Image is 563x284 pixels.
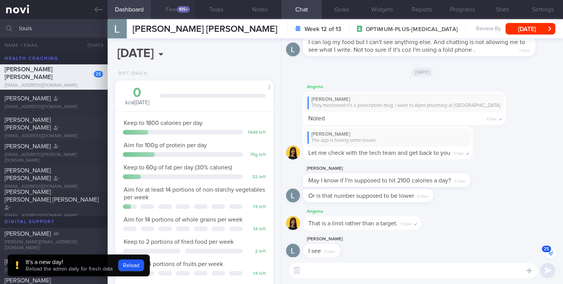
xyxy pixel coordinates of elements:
[247,152,266,158] div: 75 g left
[303,82,529,92] div: Angena
[308,97,501,103] div: [PERSON_NAME]
[124,120,203,126] span: Keep to 1800 calories per day
[247,130,266,136] div: 1448 left
[124,187,265,200] span: Aim for at least 14 portions of non-starchy vegetables per week
[308,39,525,53] span: I can log my food but I can't see anything else. And chatting is not allowing me to see what I wr...
[26,266,113,272] span: Reload the admin daily for fresh data
[5,189,99,203] span: [PERSON_NAME] [PERSON_NAME] [PERSON_NAME]
[247,249,266,254] div: 2 left
[366,26,458,33] span: OPTIMUM-PLUS-[MEDICAL_DATA]
[5,66,52,80] span: [PERSON_NAME] [PERSON_NAME]
[247,204,266,210] div: 13 left
[5,133,103,139] div: [EMAIL_ADDRESS][DOMAIN_NAME]
[519,46,530,53] span: 1:15pm
[124,239,234,245] span: Keep to 2 portions of fried food per week
[5,268,103,273] div: [EMAIL_ADDRESS][DOMAIN_NAME]
[94,71,103,77] div: 25
[123,86,152,100] div: 0
[308,131,468,138] div: [PERSON_NAME]
[486,115,497,122] span: 9:11am
[304,25,341,33] strong: Week 12 of 13
[77,38,108,53] button: Chats
[118,259,144,271] button: Reload
[26,258,113,266] div: It's a new day!
[5,167,51,181] span: [PERSON_NAME] [PERSON_NAME]
[124,142,207,148] span: Aim for 100g of protein per day
[453,149,464,156] span: 9:11am
[454,177,465,184] span: 9:12am
[115,71,148,77] div: Diet (Daily)
[417,192,428,199] span: 9:13am
[303,235,363,244] div: [PERSON_NAME]
[303,207,444,216] div: Angena
[124,261,223,267] span: Keep to 14 portions of fruits per week
[545,247,556,259] button: 25
[308,177,451,184] span: May I know if I'm supposed to hit 2100 calories a day?
[411,67,433,77] span: [DATE]
[5,143,51,149] span: [PERSON_NAME]
[5,259,51,265] span: [PERSON_NAME]
[308,193,414,199] span: Or is that number supposed to be lower
[542,246,551,252] span: 25
[303,164,494,173] div: [PERSON_NAME]
[5,240,103,251] div: [PERSON_NAME][EMAIL_ADDRESS][DOMAIN_NAME]
[133,25,277,34] span: [PERSON_NAME] [PERSON_NAME]
[5,104,103,110] div: [EMAIL_ADDRESS][DOMAIN_NAME]
[5,184,103,190] div: [EMAIL_ADDRESS][DOMAIN_NAME]
[308,103,501,109] div: They mentioned it's a prescription drug. I went to Alpro pharmacy at [GEOGRAPHIC_DATA].
[324,247,335,254] span: 9:14am
[308,138,468,144] div: The app is having some issues
[5,83,103,89] div: [EMAIL_ADDRESS][DOMAIN_NAME]
[123,86,152,107] div: kcal [DATE]
[5,95,51,102] span: [PERSON_NAME]
[5,152,103,164] div: [EMAIL_ADDRESS][PERSON_NAME][DOMAIN_NAME]
[308,248,321,254] span: I see
[308,115,325,121] span: Noted
[5,231,51,237] span: [PERSON_NAME]
[5,213,103,219] div: [EMAIL_ADDRESS][DOMAIN_NAME]
[247,227,266,232] div: 14 left
[5,117,51,131] span: [PERSON_NAME] [PERSON_NAME]
[401,220,412,227] span: 9:13am
[476,26,501,33] span: Review By
[247,174,266,180] div: 52 left
[506,23,555,34] button: [DATE]
[247,271,266,277] div: 14 left
[124,164,232,171] span: Keep to 60g of fat per day (30% calories)
[124,217,242,223] span: Aim for 14 portions of whole grains per week
[308,220,398,227] span: That is a limit rather than a target.
[177,6,190,13] div: 105+
[308,150,450,156] span: Let me check with the tech team and get back to you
